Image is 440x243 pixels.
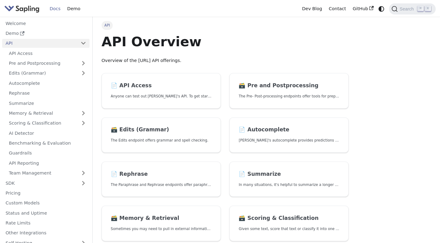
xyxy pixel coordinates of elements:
button: Expand sidebar category 'SDK' [77,179,90,187]
a: Edits (Grammar) [6,69,90,78]
a: Benchmarking & Evaluation [6,139,90,148]
p: In many situations, it's helpful to summarize a longer document into a shorter, more easily diges... [239,182,339,188]
a: 🗃️ Pre and PostprocessingThe Pre- Post-processing endpoints offer tools for preparing your text d... [229,73,349,109]
p: The Edits endpoint offers grammar and spell checking. [111,138,212,143]
p: Overview of the [URL] API offerings. [102,57,349,64]
a: Status and Uptime [2,208,90,217]
a: Sapling.ai [4,4,42,13]
button: Collapse sidebar category 'API' [77,39,90,48]
a: Rephrase [6,89,90,98]
a: Rate Limits [2,219,90,228]
button: Search (Command+K) [389,3,435,14]
nav: Breadcrumbs [102,21,349,30]
a: Demo [2,29,90,38]
p: Given some text, score that text or classify it into one of a set of pre-specified categories. [239,226,339,232]
span: Search [398,6,417,11]
a: 🗃️ Memory & RetrievalSometimes you may need to pull in external information that doesn't fit in t... [102,206,221,241]
a: AI Detector [6,129,90,138]
a: Guardrails [6,149,90,158]
a: 🗃️ Edits (Grammar)The Edits endpoint offers grammar and spell checking. [102,117,221,153]
a: Other Integrations [2,229,90,237]
h2: Memory & Retrieval [111,215,212,222]
a: Pricing [2,189,90,198]
h2: Pre and Postprocessing [239,82,339,89]
a: Autocomplete [6,79,90,88]
kbd: K [425,6,431,11]
img: Sapling.ai [4,4,40,13]
h2: Rephrase [111,171,212,178]
p: Sometimes you may need to pull in external information that doesn't fit in the context size of an... [111,226,212,232]
a: API Reporting [6,159,90,167]
a: Summarize [6,99,90,108]
a: API [2,39,77,48]
a: GitHub [349,4,377,14]
p: The Paraphrase and Rephrase endpoints offer paraphrasing for particular styles. [111,182,212,188]
a: 📄️ API AccessAnyone can test out [PERSON_NAME]'s API. To get started with the API, simply: [102,73,221,109]
a: 📄️ RephraseThe Paraphrase and Rephrase endpoints offer paraphrasing for particular styles. [102,162,221,197]
h2: Edits (Grammar) [111,126,212,133]
h2: Autocomplete [239,126,339,133]
a: Pre and Postprocessing [6,59,90,68]
a: Custom Models [2,199,90,208]
a: Contact [325,4,350,14]
a: 📄️ SummarizeIn many situations, it's helpful to summarize a longer document into a shorter, more ... [229,162,349,197]
h2: API Access [111,82,212,89]
a: API Access [6,49,90,58]
a: Scoring & Classification [6,119,90,128]
kbd: ⌘ [417,6,424,11]
p: Sapling's autocomplete provides predictions of the next few characters or words [239,138,339,143]
a: 📄️ Autocomplete[PERSON_NAME]'s autocomplete provides predictions of the next few characters or words [229,117,349,153]
p: The Pre- Post-processing endpoints offer tools for preparing your text data for ingestation as we... [239,93,339,99]
a: Memory & Retrieval [6,109,90,118]
h2: Scoring & Classification [239,215,339,222]
span: API [102,21,113,30]
h1: API Overview [102,33,349,50]
a: Welcome [2,19,90,28]
button: Switch between dark and light mode (currently system mode) [377,4,386,13]
a: Docs [46,4,64,14]
a: Dev Blog [299,4,325,14]
p: Anyone can test out Sapling's API. To get started with the API, simply: [111,93,212,99]
a: 🗃️ Scoring & ClassificationGiven some text, score that text or classify it into one of a set of p... [229,206,349,241]
h2: Summarize [239,171,339,178]
a: SDK [2,179,77,187]
a: Demo [64,4,84,14]
a: Team Management [6,169,90,178]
